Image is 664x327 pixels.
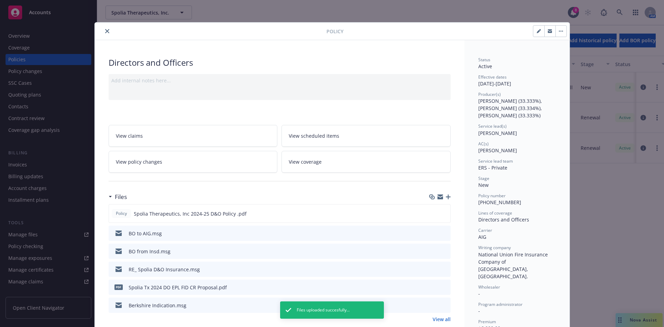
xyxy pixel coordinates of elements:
span: Lines of coverage [478,210,512,216]
button: download file [431,248,436,255]
button: preview file [442,266,448,273]
span: - [478,290,480,297]
button: download file [430,210,436,217]
button: download file [431,266,436,273]
button: preview file [441,210,448,217]
button: download file [431,230,436,237]
h3: Files [115,192,127,201]
a: View coverage [282,151,451,173]
span: Premium [478,319,496,325]
span: New [478,182,489,188]
span: View coverage [289,158,322,165]
span: View policy changes [116,158,162,165]
span: Effective dates [478,74,507,80]
span: Producer(s) [478,91,501,97]
div: Directors and Officers [478,216,556,223]
div: BO to AIG.msg [129,230,162,237]
span: [PERSON_NAME] [478,130,517,136]
button: download file [431,284,436,291]
span: [PERSON_NAME] [478,147,517,154]
a: View scheduled items [282,125,451,147]
span: Program administrator [478,301,523,307]
span: View scheduled items [289,132,339,139]
div: [DATE] - [DATE] [478,74,556,87]
span: View claims [116,132,143,139]
span: Policy number [478,193,506,199]
span: - [478,308,480,314]
span: Service lead team [478,158,513,164]
button: close [103,27,111,35]
button: preview file [442,302,448,309]
span: Policy [326,28,343,35]
span: Active [478,63,492,70]
button: preview file [442,230,448,237]
span: Writing company [478,245,511,251]
span: Service lead(s) [478,123,507,129]
span: ERS - Private [478,164,507,171]
span: Policy [114,210,128,217]
button: preview file [442,248,448,255]
div: Files [109,192,127,201]
span: Stage [478,175,489,181]
button: preview file [442,284,448,291]
a: View policy changes [109,151,278,173]
span: Wholesaler [478,284,500,290]
a: View all [433,316,451,323]
span: AIG [478,234,486,240]
span: Status [478,57,490,63]
span: National Union Fire Insurance Company of [GEOGRAPHIC_DATA], [GEOGRAPHIC_DATA]. [478,251,549,280]
div: Berkshire Indication.msg [129,302,186,309]
span: Spolia Therapeutics, Inc 2024-25 D&O Policy .pdf [134,210,247,217]
div: BO from Insd.msg [129,248,170,255]
div: Spolia Tx 2024 DO EPL FID CR Proposal.pdf [129,284,227,291]
span: pdf [114,284,123,290]
span: AC(s) [478,141,489,147]
span: [PERSON_NAME] (33.333%), [PERSON_NAME] (33.334%), [PERSON_NAME] (33.333%) [478,98,543,119]
span: [PHONE_NUMBER] [478,199,521,206]
span: Carrier [478,227,492,233]
span: Files uploaded succesfully... [297,307,350,313]
div: Directors and Officers [109,57,451,69]
a: View claims [109,125,278,147]
div: RE_ Spolia D&O Insurance.msg [129,266,200,273]
button: download file [431,302,436,309]
div: Add internal notes here... [111,77,448,84]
